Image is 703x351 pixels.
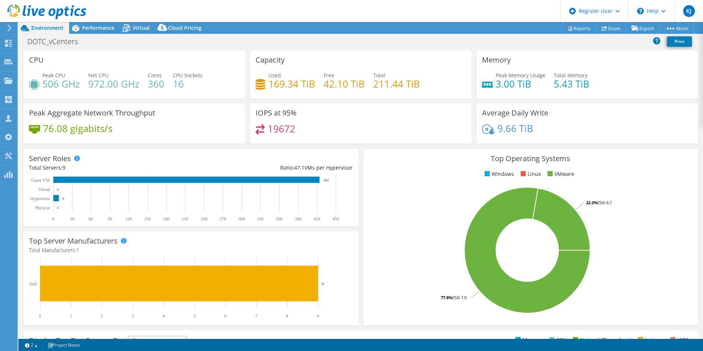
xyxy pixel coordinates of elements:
[256,56,285,64] h3: Capacity
[30,196,50,201] text: Hypervisor
[660,22,694,34] a: More
[554,72,588,79] span: Total Memory
[148,72,162,79] span: Cores
[173,72,203,79] span: CPU Sockets
[57,206,59,210] text: 0
[173,80,203,88] h4: 16
[546,170,574,178] li: VMware
[42,72,65,79] span: Peak CPU
[29,237,118,245] h3: Top Server Manufacturers
[324,178,329,182] text: 424
[182,216,188,221] text: 210
[29,164,191,172] div: Total Servers:
[441,295,452,300] tspan: 77.8%
[452,295,467,300] tspan: ESXi 7.0
[256,109,297,117] h3: IOPS at 95%
[42,340,85,350] a: Project Notes
[322,281,324,286] text: 9
[88,72,108,79] span: Net CPU
[29,281,37,287] text: Dell
[35,205,50,210] text: Physical
[20,340,43,350] a: 2
[268,80,315,88] h4: 169.34 TiB
[514,336,543,344] li: Memory
[42,80,80,88] h4: 506 GHz
[482,109,548,117] h3: Average Daily Write
[29,56,44,64] h3: CPU
[482,56,511,64] h3: Memory
[39,313,41,319] text: 0
[637,8,644,14] svg: \n
[132,313,134,319] text: 3
[519,170,541,178] li: Linux
[220,216,226,221] text: 270
[29,109,155,117] h3: Peak Aggregate Network Throughput
[295,216,301,221] text: 390
[88,80,139,88] h4: 972.00 GHz
[191,164,353,172] div: Ratio: VMs per Hypervisor
[373,80,420,88] h4: 211.44 TiB
[626,22,660,34] a: Export
[144,216,151,221] text: 150
[128,336,186,345] span: IOPS
[571,336,631,344] li: Network Throughput
[268,72,281,79] span: Used
[82,24,114,31] span: Performance
[163,216,169,221] text: 180
[596,22,626,34] a: Share
[29,155,71,163] h3: Server Roles
[636,336,664,344] li: Latency
[148,80,164,88] h4: 360
[70,313,72,319] text: 1
[586,200,597,205] tspan: 22.2%
[554,80,589,88] h4: 5.43 TiB
[63,197,64,201] text: 9
[314,216,320,221] text: 420
[667,36,692,47] a: Print
[38,187,50,192] text: Virtual
[294,164,304,171] span: 47.1
[268,125,295,133] h4: 19672
[369,155,692,163] h3: Top Operating Systems
[70,216,74,221] text: 30
[597,200,612,205] tspan: ESXi 6.7
[547,336,566,344] li: CPU
[57,188,59,191] text: 0
[373,72,385,79] span: Total
[483,170,514,178] li: Windows
[43,124,113,132] h4: 76.08 gigabits/s
[561,22,596,34] a: Reports
[108,216,112,221] text: 90
[24,38,89,46] h1: DOTC_vCenters
[324,80,365,88] h4: 42.10 TiB
[332,216,339,221] text: 450
[255,313,257,319] text: 7
[238,216,245,221] text: 300
[683,5,695,17] span: KJ
[29,246,353,254] h4: Total Manufacturers:
[668,336,689,344] li: IOPS
[125,216,132,221] text: 120
[257,216,264,221] text: 330
[101,313,103,319] text: 2
[163,313,165,319] text: 4
[63,164,65,171] span: 9
[76,247,79,253] span: 1
[133,24,150,31] span: Virtual
[276,216,282,221] text: 360
[496,80,545,88] h4: 3.00 TiB
[52,216,54,221] text: 0
[317,313,319,319] text: 9
[89,216,93,221] text: 60
[31,24,64,31] span: Environment
[193,313,196,319] text: 5
[324,72,334,79] span: Free
[496,72,545,79] span: Peak Memory Usage
[201,216,207,221] text: 240
[224,313,226,319] text: 6
[286,313,288,319] text: 8
[31,178,50,183] text: Guest VM
[497,124,533,132] h4: 9.66 TiB
[168,24,201,31] span: Cloud Pricing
